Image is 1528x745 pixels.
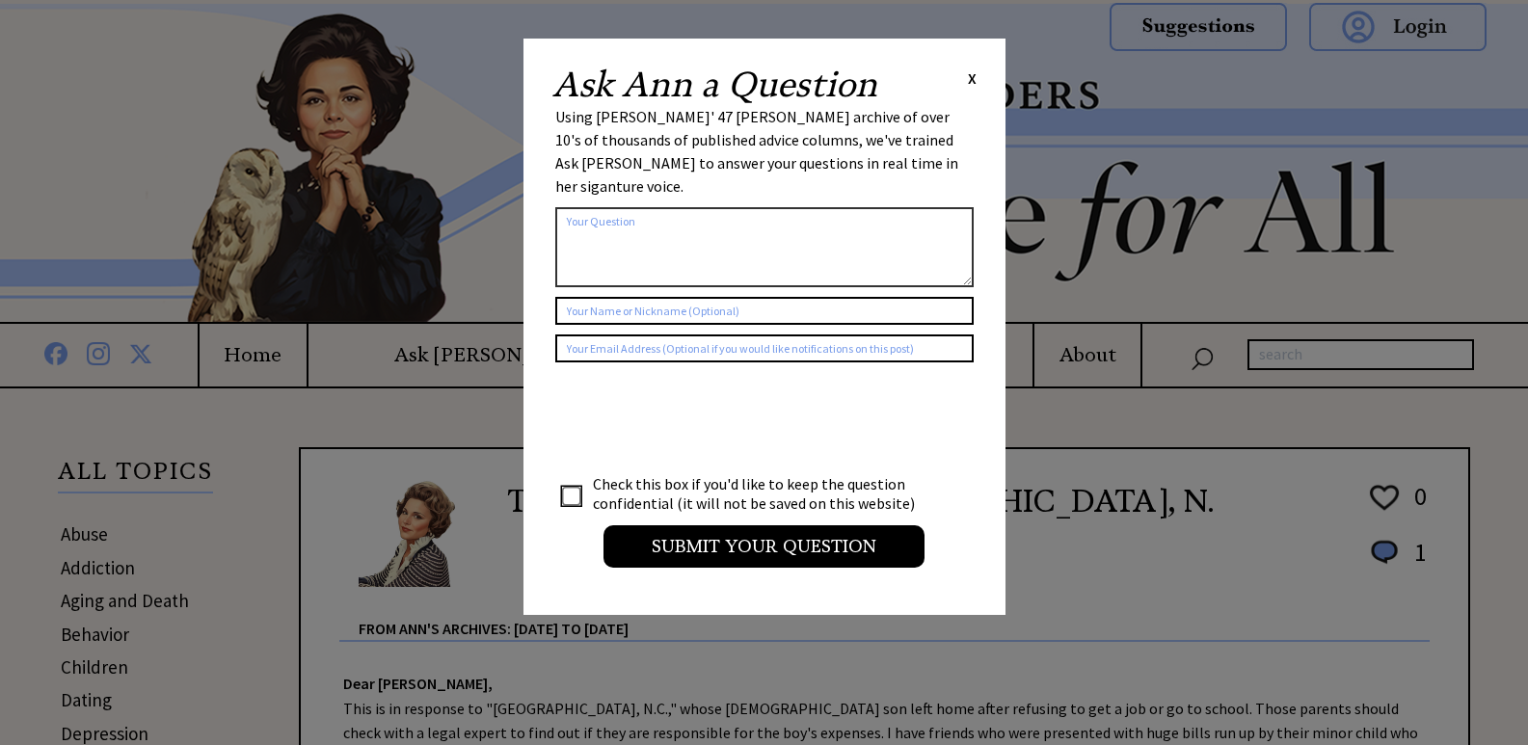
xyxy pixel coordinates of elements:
[555,297,974,325] input: Your Name or Nickname (Optional)
[555,105,974,198] div: Using [PERSON_NAME]' 47 [PERSON_NAME] archive of over 10's of thousands of published advice colum...
[603,525,925,568] input: Submit your Question
[968,68,977,88] span: X
[552,67,877,102] h2: Ask Ann a Question
[555,382,848,457] iframe: reCAPTCHA
[592,473,933,514] td: Check this box if you'd like to keep the question confidential (it will not be saved on this webs...
[555,334,974,362] input: Your Email Address (Optional if you would like notifications on this post)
